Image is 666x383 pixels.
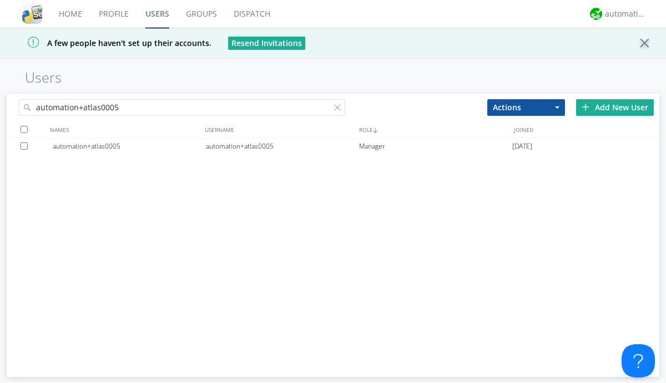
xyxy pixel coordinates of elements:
[47,121,202,137] div: NAMES
[7,138,659,155] a: automation+atlas0005automation+atlas0005Manager[DATE]
[582,103,589,111] img: plus.svg
[228,37,305,50] button: Resend Invitations
[8,38,211,48] span: A few people haven't set up their accounts.
[590,8,602,20] img: d2d01cd9b4174d08988066c6d424eccd
[202,121,357,137] div: USERNAME
[53,138,206,155] div: automation+atlas0005
[22,4,42,24] img: cddb5a64eb264b2086981ab96f4c1ba7
[622,344,655,377] iframe: Toggle Customer Support
[356,121,511,137] div: ROLE
[512,138,532,155] span: [DATE]
[487,99,565,116] button: Actions
[605,8,647,19] div: automation+atlas
[576,99,654,116] div: Add New User
[511,121,666,137] div: JOINED
[19,99,345,116] input: Search users
[359,138,512,155] div: Manager
[206,138,359,155] div: automation+atlas0005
